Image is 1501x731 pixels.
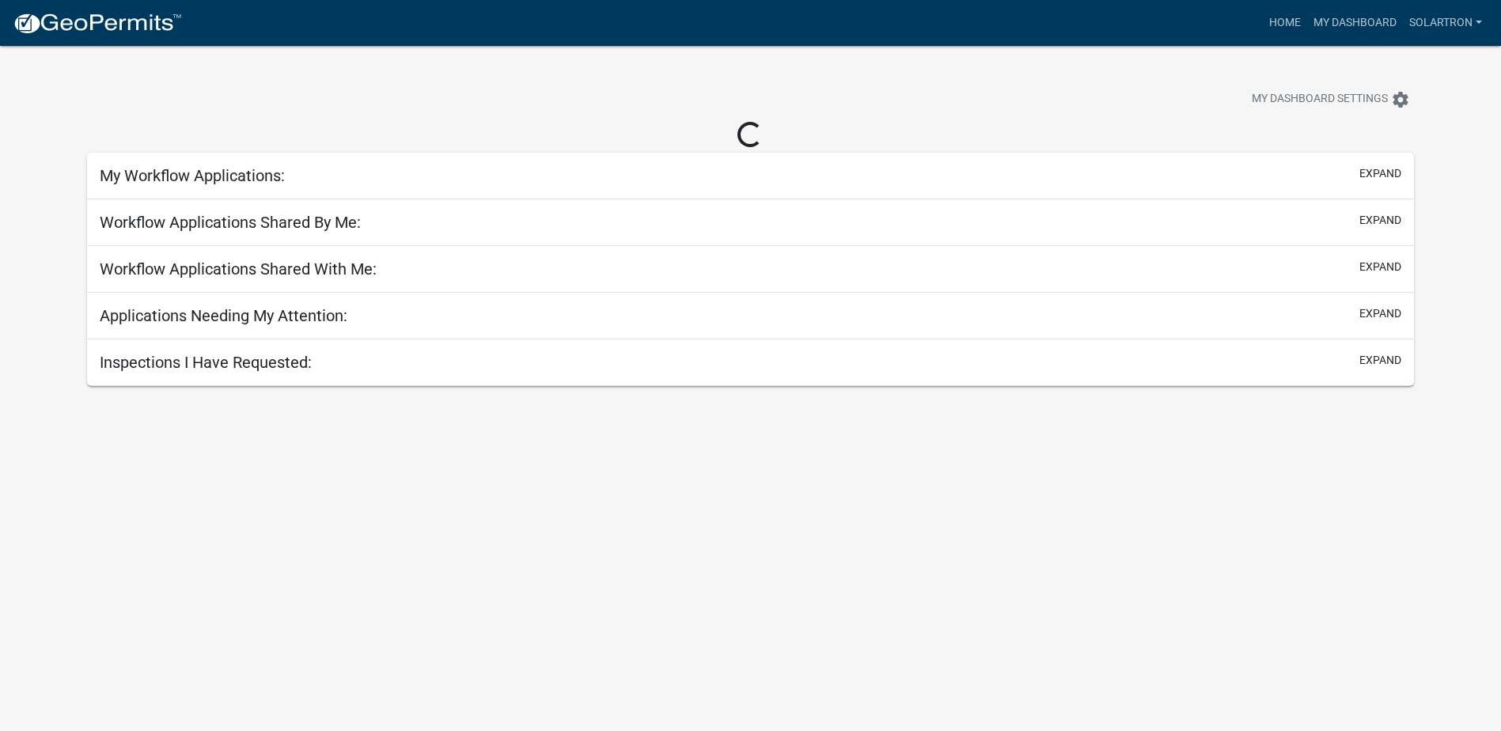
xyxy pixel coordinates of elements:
[100,353,312,372] h5: Inspections I Have Requested:
[1391,90,1410,109] i: settings
[100,166,285,185] h5: My Workflow Applications:
[1307,8,1403,38] a: My Dashboard
[100,213,361,232] h5: Workflow Applications Shared By Me:
[1359,212,1401,229] button: expand
[1263,8,1307,38] a: Home
[1359,352,1401,369] button: expand
[1359,259,1401,275] button: expand
[1403,8,1488,38] a: solartron
[1359,305,1401,322] button: expand
[1239,84,1423,115] button: My Dashboard Settingssettings
[1252,90,1388,109] span: My Dashboard Settings
[100,306,347,325] h5: Applications Needing My Attention:
[100,259,377,278] h5: Workflow Applications Shared With Me:
[1359,165,1401,182] button: expand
